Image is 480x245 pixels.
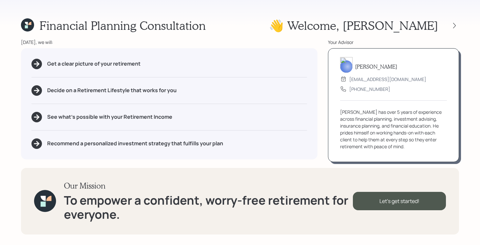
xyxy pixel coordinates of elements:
h1: To empower a confident, worry-free retirement for everyone. [64,193,353,221]
h1: 👋 Welcome , [PERSON_NAME] [269,18,438,32]
div: [EMAIL_ADDRESS][DOMAIN_NAME] [349,76,426,83]
div: [PHONE_NUMBER] [349,86,390,92]
h5: Recommend a personalized investment strategy that fulfills your plan [47,140,223,147]
h1: Financial Planning Consultation [39,18,206,32]
div: [PERSON_NAME] has over 5 years of experience across financial planning, investment advising, insu... [340,109,447,150]
h5: Get a clear picture of your retirement [47,61,141,67]
h5: See what's possible with your Retirement Income [47,114,172,120]
div: Your Advisor [328,39,459,46]
img: michael-russo-headshot.png [340,57,353,73]
h5: Decide on a Retirement Lifestyle that works for you [47,87,177,93]
div: Let's get started! [353,192,446,210]
h5: [PERSON_NAME] [355,63,397,70]
div: [DATE], we will: [21,39,317,46]
h3: Our Mission [64,181,353,191]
